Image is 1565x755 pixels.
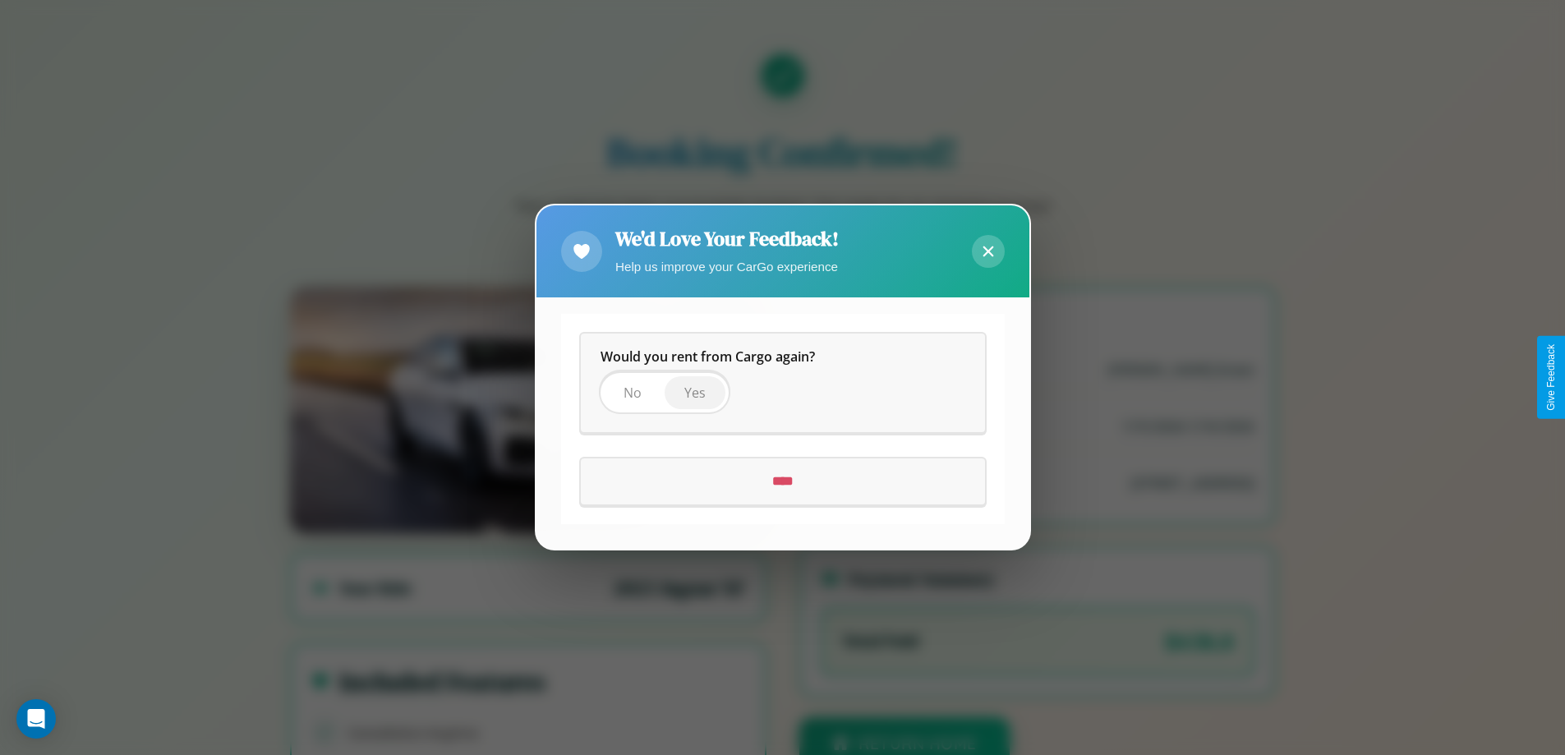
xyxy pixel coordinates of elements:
p: Help us improve your CarGo experience [615,256,839,278]
div: Give Feedback [1545,344,1557,411]
span: Yes [684,384,706,403]
h2: We'd Love Your Feedback! [615,225,839,252]
span: No [624,384,642,403]
span: Would you rent from Cargo again? [601,348,815,366]
div: Open Intercom Messenger [16,699,56,739]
